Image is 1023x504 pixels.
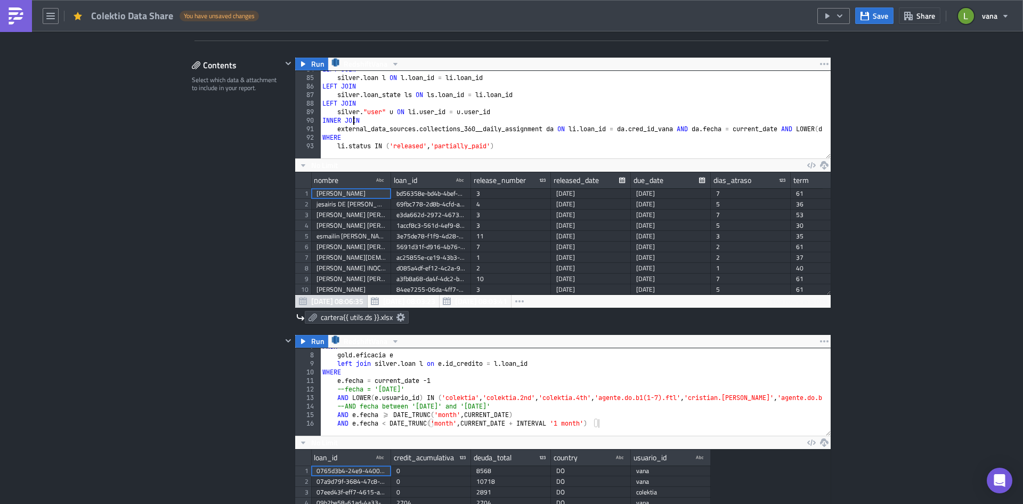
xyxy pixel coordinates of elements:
div: 7 [476,242,546,252]
div: [DATE] [636,220,705,231]
div: DO [556,487,626,498]
span: Colektio Data Share [91,10,174,22]
div: 5 [716,284,785,295]
div: 40 [796,263,865,274]
div: Select which data & attachment to include in your report. [192,76,282,92]
button: Run [295,335,328,348]
div: 53 [796,210,865,220]
div: 92 [295,133,321,142]
p: ✅ Se envio el archivo de recuperacin y de cartera a [4,4,509,13]
span: Run [311,335,324,348]
img: PushMetrics [7,7,25,25]
div: ac25855e-ce19-43b3-ab30-ba92e5ebd391 [396,252,466,263]
div: 35 [796,231,865,242]
div: 7 [716,210,785,220]
div: 12 [295,385,321,394]
div: [DATE] [636,188,705,199]
div: [DATE] [556,252,626,263]
div: DO [556,476,626,487]
div: 5691d31f-d916-4b76-9531-7b3d9d6bb733 [396,242,466,252]
div: 2 [716,252,785,263]
button: No Limit [295,436,342,449]
div: 0765d3b4-24e9-4400-b4d3-3b17f6db6ad8 [316,466,386,476]
div: 16 [295,419,321,428]
div: [PERSON_NAME] [316,188,386,199]
span: You have unsaved changes [184,12,255,20]
div: 11 [476,231,546,242]
div: [DATE] [636,231,705,242]
div: 61 [796,188,865,199]
div: bd56358e-bd4b-4bef-8c30-40c38771345f [396,188,466,199]
div: [DATE] [556,231,626,242]
div: due_date [634,172,663,188]
div: release_number [474,172,526,188]
span: cartera{{ utils.ds }}.xlsx [321,313,393,322]
div: 3 [716,231,785,242]
span: [DATE] 08:03:23 [383,295,435,307]
div: deuda_total [474,450,511,466]
div: 10 [295,368,321,377]
div: vana [636,466,705,476]
div: 4 [476,199,546,210]
span: [DATE] 08:03:41 [455,295,507,307]
div: 07eed43f-eff7-4615-afc2-f86f8f51537f [316,487,386,498]
div: 86 [295,82,321,91]
div: 3 [476,284,546,295]
div: 0 [396,476,466,487]
div: a3fb8a68-da4f-4dc2-b3e0-b3b2af9f9609 [396,274,466,284]
span: RedshiftVana [344,58,387,70]
div: 37 [796,252,865,263]
div: loan_id [314,450,337,466]
div: colektia [636,487,705,498]
div: [DATE] [636,274,705,284]
div: dias_atraso [713,172,751,188]
div: 1 [476,252,546,263]
div: 2 [716,242,785,252]
div: 3 [476,210,546,220]
div: [DATE] [556,274,626,284]
div: [DATE] [556,188,626,199]
button: [DATE] 08:03:41 [439,295,511,308]
div: 15 [295,411,321,419]
span: Run [311,58,324,70]
div: released_date [554,172,599,188]
div: 61 [796,242,865,252]
button: Share [899,7,940,24]
button: Run [295,58,328,70]
button: Save [855,7,894,24]
img: Avatar [957,7,975,25]
span: Save [873,10,888,21]
button: No Limit [295,159,342,172]
div: Contents [192,57,282,73]
div: 1accf8c3-561d-4ef9-881b-0d774f5d8860 [396,220,466,231]
div: 87 [295,91,321,99]
div: [PERSON_NAME] [PERSON_NAME] [316,220,386,231]
div: [PERSON_NAME] [PERSON_NAME] [PERSON_NAME] [316,242,386,252]
div: [DATE] [556,220,626,231]
div: 1 [716,263,785,274]
div: 91 [295,125,321,133]
div: [DATE] [636,252,705,263]
div: term [793,172,809,188]
a: cartera{{ utils.ds }}.xlsx [305,311,409,324]
div: 0 [396,487,466,498]
div: [PERSON_NAME] INOCENT [PERSON_NAME] [316,263,386,274]
div: vana [636,476,705,487]
div: country [554,450,578,466]
div: [DATE] [636,199,705,210]
div: e3da662d-2972-4673-9928-c27f4697b1e7 [396,210,466,220]
button: Hide content [282,334,295,347]
div: 5 [716,220,785,231]
span: No Limit [311,159,338,171]
div: 89 [295,108,321,116]
button: vana [952,4,1015,28]
div: 3 [476,220,546,231]
div: loan_id [394,172,417,188]
div: 90 [295,116,321,125]
button: RedshiftVana [328,58,403,70]
span: Share [916,10,935,21]
div: 61 [796,284,865,295]
body: Rich Text Area. Press ALT-0 for help. [4,4,509,13]
span: vana [982,10,997,21]
div: 93 [295,142,321,150]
